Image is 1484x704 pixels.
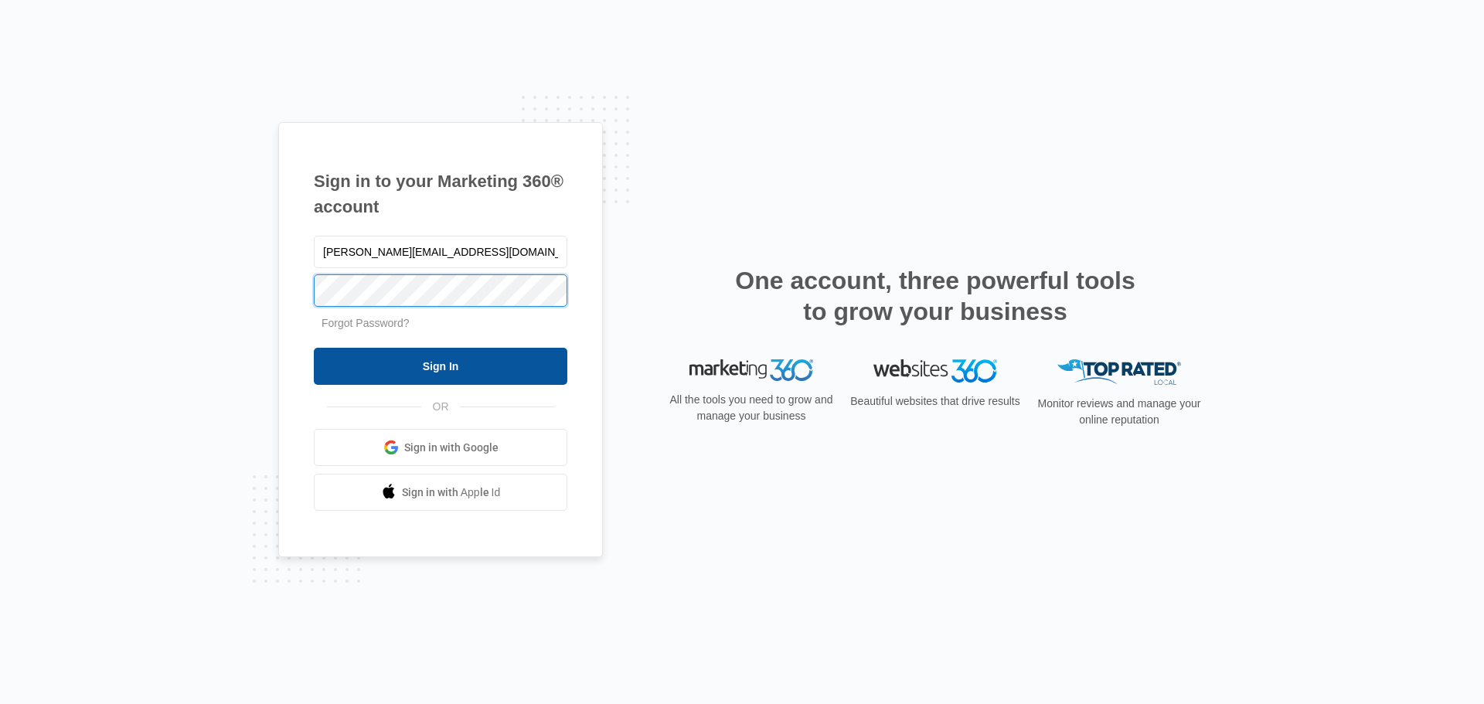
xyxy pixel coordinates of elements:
h1: Sign in to your Marketing 360® account [314,168,567,219]
input: Sign In [314,348,567,385]
a: Sign in with Google [314,429,567,466]
img: Websites 360 [873,359,997,382]
input: Email [314,236,567,268]
a: Sign in with Apple Id [314,474,567,511]
p: All the tools you need to grow and manage your business [665,392,838,424]
p: Monitor reviews and manage your online reputation [1033,396,1206,428]
p: Beautiful websites that drive results [849,393,1022,410]
img: Top Rated Local [1057,359,1181,385]
img: Marketing 360 [689,359,813,381]
span: OR [422,399,460,415]
span: Sign in with Google [404,440,499,456]
span: Sign in with Apple Id [402,485,501,501]
h2: One account, three powerful tools to grow your business [730,265,1140,327]
a: Forgot Password? [322,317,410,329]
